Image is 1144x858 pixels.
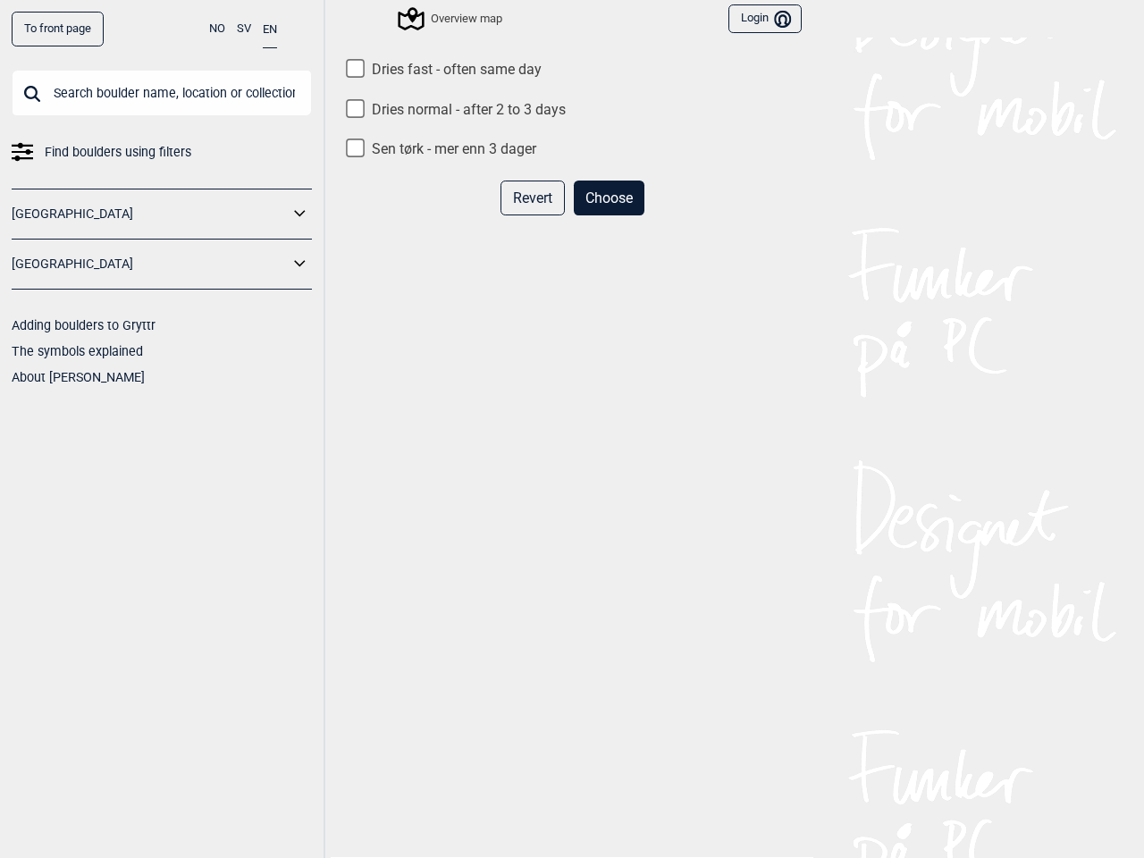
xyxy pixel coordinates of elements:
[12,344,143,358] a: The symbols explained
[45,139,191,165] span: Find boulders using filters
[400,8,502,29] div: Overview map
[342,101,802,120] label: Dries normal - after 2 to 3 days
[728,4,802,34] button: Login
[12,251,289,277] a: [GEOGRAPHIC_DATA]
[12,139,312,165] a: Find boulders using filters
[346,99,365,118] input: Dries normal - after 2 to 3 days
[12,12,104,46] a: To front page
[346,139,365,158] input: Sen tørk - mer enn 3 dager
[237,12,251,46] button: SV
[346,59,365,78] input: Dries fast - often same day
[574,181,644,215] button: Choose
[12,370,145,384] a: About [PERSON_NAME]
[12,318,156,332] a: Adding boulders to Gryttr
[12,201,289,227] a: [GEOGRAPHIC_DATA]
[500,181,565,215] button: Revert
[263,12,277,48] button: EN
[12,70,312,116] input: Search boulder name, location or collection
[209,12,225,46] button: NO
[342,140,802,159] label: Sen tørk - mer enn 3 dager
[342,61,802,80] label: Dries fast - often same day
